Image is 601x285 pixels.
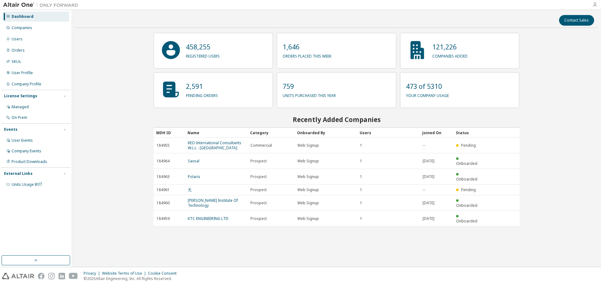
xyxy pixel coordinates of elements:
p: © 2025 Altair Engineering, Inc. All Rights Reserved. [84,276,180,281]
span: Web Signup [297,187,319,192]
div: Onboarded By [297,128,355,138]
span: Prospect [250,187,267,192]
span: 184961 [157,187,170,192]
div: Orders [12,48,25,53]
div: Category [250,128,292,138]
div: Joined On [422,128,451,138]
span: 1 [360,216,362,221]
a: 无 [188,187,192,192]
a: KEO International Consultants W.L.L - [GEOGRAPHIC_DATA] [188,140,241,150]
span: Web Signup [297,201,319,206]
p: units purchased this year [283,91,336,98]
span: Web Signup [297,159,319,164]
a: Savsal [188,158,199,164]
span: Prospect [250,216,267,221]
span: 184963 [157,174,170,179]
div: License Settings [4,94,37,99]
img: linkedin.svg [59,273,65,279]
span: 184959 [157,216,170,221]
span: Prospect [250,159,267,164]
div: On Prem [12,115,27,120]
div: User Events [12,138,33,143]
div: User Profile [12,70,33,75]
span: [DATE] [423,174,434,179]
a: KTC ENGINEERING LTD [188,216,229,221]
div: Privacy [84,271,102,276]
span: Prospect [250,201,267,206]
span: Onboarded [456,161,477,166]
div: Name [187,128,245,138]
img: Altair One [3,2,81,8]
span: 1 [360,159,362,164]
span: [DATE] [423,159,434,164]
p: registered users [186,52,220,59]
span: Onboarded [456,176,477,182]
p: 473 of 5310 [406,82,449,91]
div: Managed [12,104,29,109]
p: pending orders [186,91,218,98]
span: Pending [461,187,476,192]
span: 184955 [157,143,170,148]
span: Onboarded [456,218,477,224]
div: Website Terms of Use [102,271,148,276]
span: Units Usage BI [12,182,42,187]
span: Web Signup [297,174,319,179]
span: Web Signup [297,216,319,221]
div: Company Profile [12,82,41,87]
div: Dashboard [12,14,33,19]
span: 1 [360,143,362,148]
div: Users [12,37,23,42]
span: [DATE] [423,216,434,221]
span: 1 [360,174,362,179]
p: your company usage [406,91,449,98]
div: Company Events [12,149,41,154]
span: 1 [360,187,362,192]
p: orders placed this week [283,52,331,59]
span: Commercial [250,143,272,148]
span: 184964 [157,159,170,164]
div: SKUs [12,59,21,64]
p: 121,226 [432,42,468,52]
span: -- [423,187,425,192]
p: 759 [283,82,336,91]
a: [PERSON_NAME] Institute Of Technology [188,198,238,208]
img: altair_logo.svg [2,273,34,279]
div: MDH ID [156,128,182,138]
div: Status [456,128,482,138]
p: 458,255 [186,42,220,52]
span: 1 [360,201,362,206]
span: Prospect [250,174,267,179]
button: Contact Sales [559,15,594,26]
span: [DATE] [423,201,434,206]
img: youtube.svg [69,273,78,279]
span: 184960 [157,201,170,206]
img: facebook.svg [38,273,44,279]
div: Users [360,128,417,138]
span: Web Signup [297,143,319,148]
span: -- [423,143,425,148]
div: Cookie Consent [148,271,180,276]
p: 1,646 [283,42,331,52]
div: Product Downloads [12,159,47,164]
a: Polaris [188,174,200,179]
div: Companies [12,25,32,30]
span: Onboarded [456,203,477,208]
div: Events [4,127,18,132]
img: instagram.svg [48,273,55,279]
span: Pending [461,143,476,148]
p: 2,591 [186,82,218,91]
div: External Links [4,171,33,176]
p: companies added [432,52,468,59]
h2: Recently Added Companies [154,115,520,124]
